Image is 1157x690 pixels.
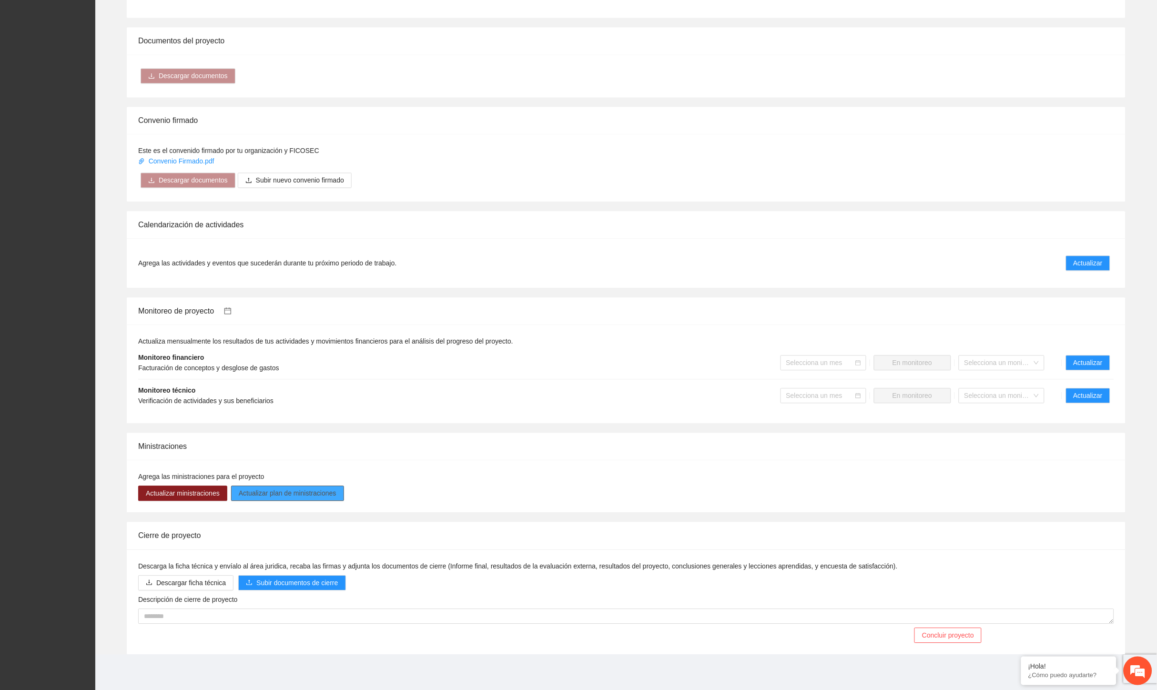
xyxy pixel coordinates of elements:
[148,73,155,81] span: download
[159,175,228,186] span: Descargar documentos
[138,397,274,405] span: Verificación de actividades y sus beneficiarios
[138,579,233,587] a: downloadDescargar ficha técnica
[50,49,160,61] div: Chatee con nosotros ahora
[138,258,396,269] span: Agrega las actividades y eventos que sucederán durante tu próximo periodo de trabajo.
[245,177,252,185] span: upload
[138,338,513,345] span: Actualiza mensualmente los resultados de tus actividades y movimientos financieros para el anális...
[138,107,1114,134] div: Convenio firmado
[146,579,152,587] span: download
[1074,391,1103,401] span: Actualizar
[256,578,338,589] span: Subir documentos de cierre
[141,173,235,188] button: downloadDescargar documentos
[231,490,344,497] a: Actualizar plan de ministraciones
[138,576,233,591] button: downloadDescargar ficha técnica
[238,579,345,587] span: uploadSubir documentos de cierre
[138,595,238,605] label: Descripción de cierre de proyecto
[1066,388,1110,404] button: Actualizar
[138,609,1114,624] textarea: Descripción de cierre de proyecto
[238,173,352,188] button: uploadSubir nuevo convenio firmado
[224,307,232,315] span: calendar
[156,578,226,589] span: Descargar ficha técnica
[159,71,228,81] span: Descargar documentos
[238,177,352,184] span: uploadSubir nuevo convenio firmado
[148,177,155,185] span: download
[1028,663,1109,670] div: ¡Hola!
[138,522,1114,549] div: Cierre de proyecto
[138,354,204,362] strong: Monitoreo financiero
[55,127,132,223] span: Estamos en línea.
[138,147,319,155] span: Este es el convenido firmado por tu organización y FICOSEC
[156,5,179,28] div: Minimizar ventana de chat en vivo
[1074,258,1103,269] span: Actualizar
[231,486,344,501] button: Actualizar plan de ministraciones
[246,579,253,587] span: upload
[138,486,227,501] button: Actualizar ministraciones
[141,69,235,84] button: downloadDescargar documentos
[138,490,227,497] a: Actualizar ministraciones
[214,307,231,315] a: calendar
[238,576,345,591] button: uploadSubir documentos de cierre
[914,628,982,643] button: Concluir proyecto
[5,260,182,294] textarea: Escriba su mensaje y pulse “Intro”
[138,563,898,570] span: Descarga la ficha técnica y envíalo al área juridica, recaba las firmas y adjunta los documentos ...
[239,488,336,499] span: Actualizar plan de ministraciones
[138,158,216,165] a: Convenio Firmado.pdf
[138,212,1114,239] div: Calendarización de actividades
[1028,672,1109,679] p: ¿Cómo puedo ayudarte?
[138,28,1114,55] div: Documentos del proyecto
[1066,256,1110,271] button: Actualizar
[146,488,220,499] span: Actualizar ministraciones
[138,365,279,372] span: Facturación de conceptos y desglose de gastos
[138,387,196,395] strong: Monitoreo técnico
[138,298,1114,325] div: Monitoreo de proyecto
[922,630,974,641] span: Concluir proyecto
[855,360,861,366] span: calendar
[138,433,1114,460] div: Ministraciones
[1074,358,1103,368] span: Actualizar
[855,393,861,399] span: calendar
[256,175,344,186] span: Subir nuevo convenio firmado
[1066,355,1110,371] button: Actualizar
[138,158,145,165] span: paper-clip
[138,473,264,481] span: Agrega las ministraciones para el proyecto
